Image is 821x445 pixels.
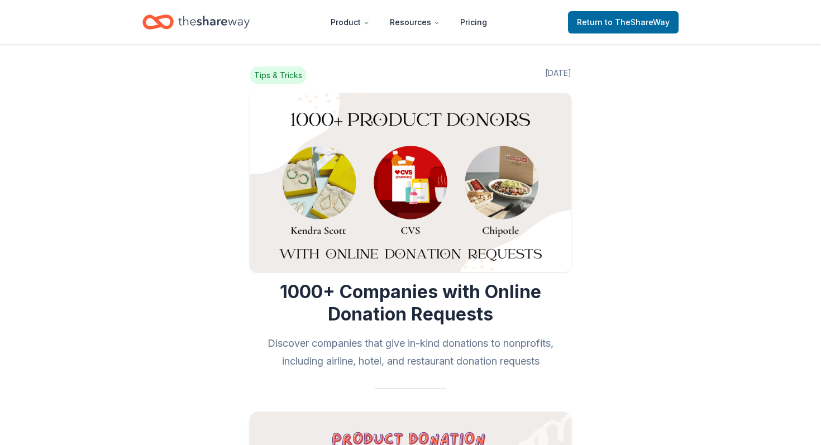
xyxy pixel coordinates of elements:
[545,66,571,84] span: [DATE]
[322,11,379,34] button: Product
[250,66,307,84] span: Tips & Tricks
[250,93,571,272] img: Image for 1000+ Companies with Online Donation Requests
[322,9,496,35] nav: Main
[381,11,449,34] button: Resources
[605,17,670,27] span: to TheShareWay
[142,9,250,35] a: Home
[451,11,496,34] a: Pricing
[568,11,679,34] a: Returnto TheShareWay
[250,334,571,370] h2: Discover companies that give in-kind donations to nonprofits, including airline, hotel, and resta...
[250,281,571,326] h1: 1000+ Companies with Online Donation Requests
[577,16,670,29] span: Return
